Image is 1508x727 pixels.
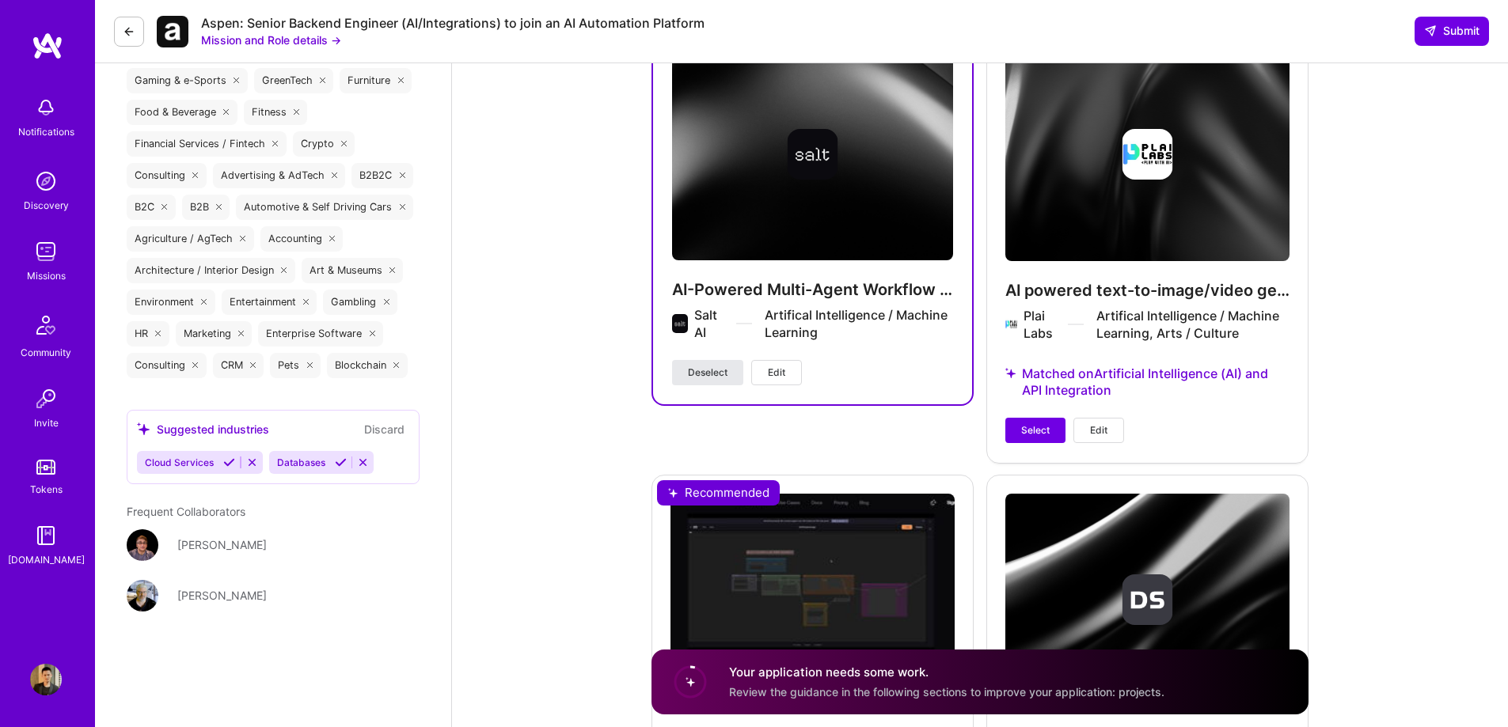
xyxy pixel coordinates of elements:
[383,299,389,305] i: icon Close
[393,362,400,369] i: icon Close
[302,258,404,283] div: Art & Museums
[238,331,245,337] i: icon Close
[357,456,369,468] i: Reject
[736,323,752,324] img: divider
[137,422,150,436] i: icon SuggestedTeams
[21,344,71,361] div: Community
[34,415,59,431] div: Invite
[672,360,743,385] button: Deselect
[351,163,413,188] div: B2B2C
[157,16,188,47] img: Company Logo
[27,267,66,284] div: Missions
[123,25,135,38] i: icon LeftArrowDark
[335,456,347,468] i: Accept
[26,664,66,695] a: User Avatar
[216,204,222,210] i: icon Close
[694,306,953,341] div: Salt AI Artifical Intelligence / Machine Learning
[127,258,295,283] div: Architecture / Interior Design
[223,109,230,115] i: icon Close
[320,78,326,84] i: icon Close
[30,664,62,695] img: User Avatar
[1005,418,1065,443] button: Select
[176,321,253,346] div: Marketing
[399,172,405,179] i: icon Close
[254,68,334,93] div: GreenTech
[127,68,248,93] div: Gaming & e-Sports
[281,267,287,274] i: icon Close
[323,290,397,315] div: Gambling
[244,100,308,125] div: Fitness
[246,456,258,468] i: Reject
[30,92,62,123] img: bell
[234,78,240,84] i: icon Close
[341,141,348,147] i: icon Close
[127,529,158,561] img: User Avatar
[30,383,62,415] img: Invite
[155,331,161,337] i: icon Close
[327,353,408,378] div: Blockchain
[32,32,63,60] img: logo
[332,172,338,179] i: icon Close
[240,236,246,242] i: icon Close
[369,331,375,337] i: icon Close
[1415,17,1489,45] button: Submit
[672,314,688,333] img: Company logo
[177,587,267,604] div: [PERSON_NAME]
[306,362,313,369] i: icon Close
[223,456,235,468] i: Accept
[399,204,405,210] i: icon Close
[127,353,207,378] div: Consulting
[751,360,802,385] button: Edit
[201,15,705,32] div: Aspen: Senior Backend Engineer (AI/Integrations) to join an AI Automation Platform
[177,536,267,553] div: [PERSON_NAME]
[30,520,62,551] img: guide book
[213,353,264,378] div: CRM
[213,163,346,188] div: Advertising & AdTech
[260,226,344,252] div: Accounting
[30,236,62,267] img: teamwork
[18,123,74,140] div: Notifications
[30,481,63,498] div: Tokens
[329,236,336,242] i: icon Close
[36,460,55,475] img: tokens
[127,321,169,346] div: HR
[359,420,409,438] button: Discard
[161,204,168,210] i: icon Close
[127,580,420,612] a: User Avatar[PERSON_NAME]
[201,32,341,48] button: Mission and Role details →
[127,195,176,220] div: B2C
[192,172,199,179] i: icon Close
[127,226,254,252] div: Agriculture / AgTech
[127,529,420,561] a: User Avatar[PERSON_NAME]
[137,421,269,437] div: Suggested industries
[397,78,404,84] i: icon Close
[303,299,310,305] i: icon Close
[127,131,287,157] div: Financial Services / Fintech
[30,165,62,197] img: discovery
[258,321,383,346] div: Enterprise Software
[236,195,413,220] div: Automotive & Self Driving Cars
[1424,23,1480,39] span: Submit
[145,456,214,468] span: Cloud Services
[277,456,325,468] span: Databases
[389,267,396,274] i: icon Close
[1073,418,1124,443] button: Edit
[1424,25,1437,37] i: icon SendLight
[672,279,953,300] h4: AI-Powered Multi-Agent Workflow System for Life Sciences
[1090,423,1107,437] span: Edit
[688,365,727,380] span: Deselect
[127,163,207,188] div: Consulting
[182,195,230,220] div: B2B
[729,685,1164,699] span: Review the guidance in the following sections to improve your application: projects.
[293,131,355,157] div: Crypto
[1021,423,1050,437] span: Select
[272,141,279,147] i: icon Close
[250,362,256,369] i: icon Close
[127,100,237,125] div: Food & Beverage
[340,68,412,93] div: Furniture
[127,580,158,612] img: User Avatar
[27,306,65,344] img: Community
[8,551,85,568] div: [DOMAIN_NAME]
[201,299,207,305] i: icon Close
[768,365,785,380] span: Edit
